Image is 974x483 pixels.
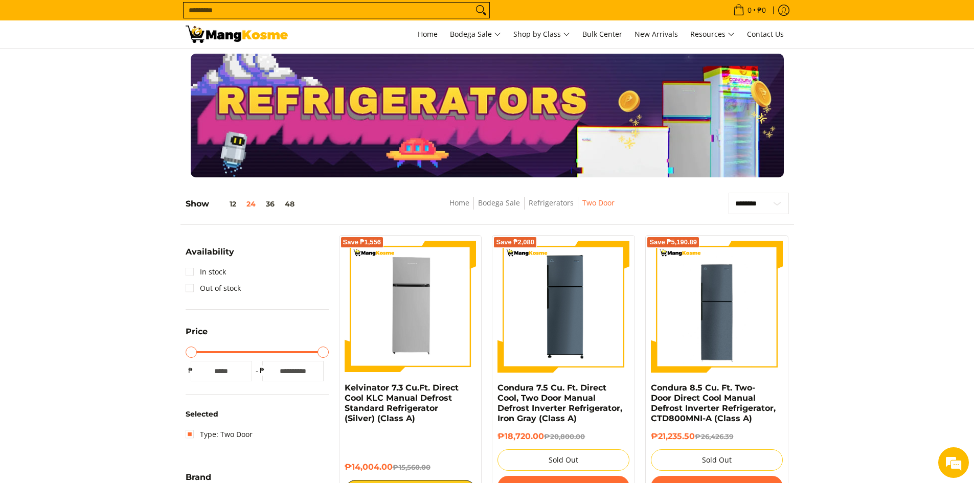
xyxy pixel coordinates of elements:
span: Home [418,29,438,39]
a: Contact Us [742,20,789,48]
button: 48 [280,200,300,208]
a: Out of stock [186,280,241,296]
nav: Breadcrumbs [376,197,687,220]
h6: ₱18,720.00 [497,431,629,442]
h6: Selected [186,410,329,419]
h6: ₱21,235.50 [651,431,783,442]
a: Home [449,198,469,208]
img: Kelvinator 7.3 Cu.Ft. Direct Cool KLC Manual Defrost Standard Refrigerator (Silver) (Class A) [345,241,477,373]
img: Bodega Sale Refrigerator l Mang Kosme: Home Appliances Warehouse Sale Two Door [186,26,288,43]
del: ₱26,426.39 [695,432,733,441]
h6: ₱14,004.00 [345,462,477,472]
button: Sold Out [497,449,629,471]
button: 12 [209,200,241,208]
summary: Open [186,328,208,343]
span: Contact Us [747,29,784,39]
img: condura-direct-cool-7.5-cubic-feet-2-door-manual-defrost-inverter-ref-iron-gray-full-view-mang-kosme [497,241,629,373]
span: Brand [186,473,211,481]
span: • [730,5,769,16]
span: Bulk Center [582,29,622,39]
a: Condura 8.5 Cu. Ft. Two-Door Direct Cool Manual Defrost Inverter Refrigerator, CTD800MNI-A (Class A) [651,383,776,423]
span: Save ₱5,190.89 [649,239,697,245]
span: New Arrivals [635,29,678,39]
a: New Arrivals [629,20,683,48]
a: Shop by Class [508,20,575,48]
img: Condura 8.5 Cu. Ft. Two-Door Direct Cool Manual Defrost Inverter Refrigerator, CTD800MNI-A (Class A) [651,241,783,373]
summary: Open [186,248,234,264]
span: ₱ [186,365,196,376]
span: Resources [690,28,735,41]
span: ₱ [257,365,267,376]
button: 36 [261,200,280,208]
button: Search [473,3,489,18]
del: ₱15,560.00 [393,463,431,471]
nav: Main Menu [298,20,789,48]
span: Save ₱2,080 [496,239,534,245]
span: Bodega Sale [450,28,501,41]
a: Home [413,20,443,48]
span: 0 [746,7,753,14]
span: ₱0 [756,7,767,14]
button: Sold Out [651,449,783,471]
a: Kelvinator 7.3 Cu.Ft. Direct Cool KLC Manual Defrost Standard Refrigerator (Silver) (Class A) [345,383,459,423]
a: Condura 7.5 Cu. Ft. Direct Cool, Two Door Manual Defrost Inverter Refrigerator, Iron Gray (Class A) [497,383,622,423]
button: 24 [241,200,261,208]
span: Two Door [582,197,615,210]
a: In stock [186,264,226,280]
span: Availability [186,248,234,256]
a: Bodega Sale [478,198,520,208]
a: Resources [685,20,740,48]
del: ₱20,800.00 [544,432,585,441]
span: Save ₱1,556 [343,239,381,245]
a: Refrigerators [529,198,574,208]
a: Type: Two Door [186,426,253,443]
a: Bulk Center [577,20,627,48]
span: Shop by Class [513,28,570,41]
h5: Show [186,199,300,209]
a: Bodega Sale [445,20,506,48]
span: Price [186,328,208,336]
